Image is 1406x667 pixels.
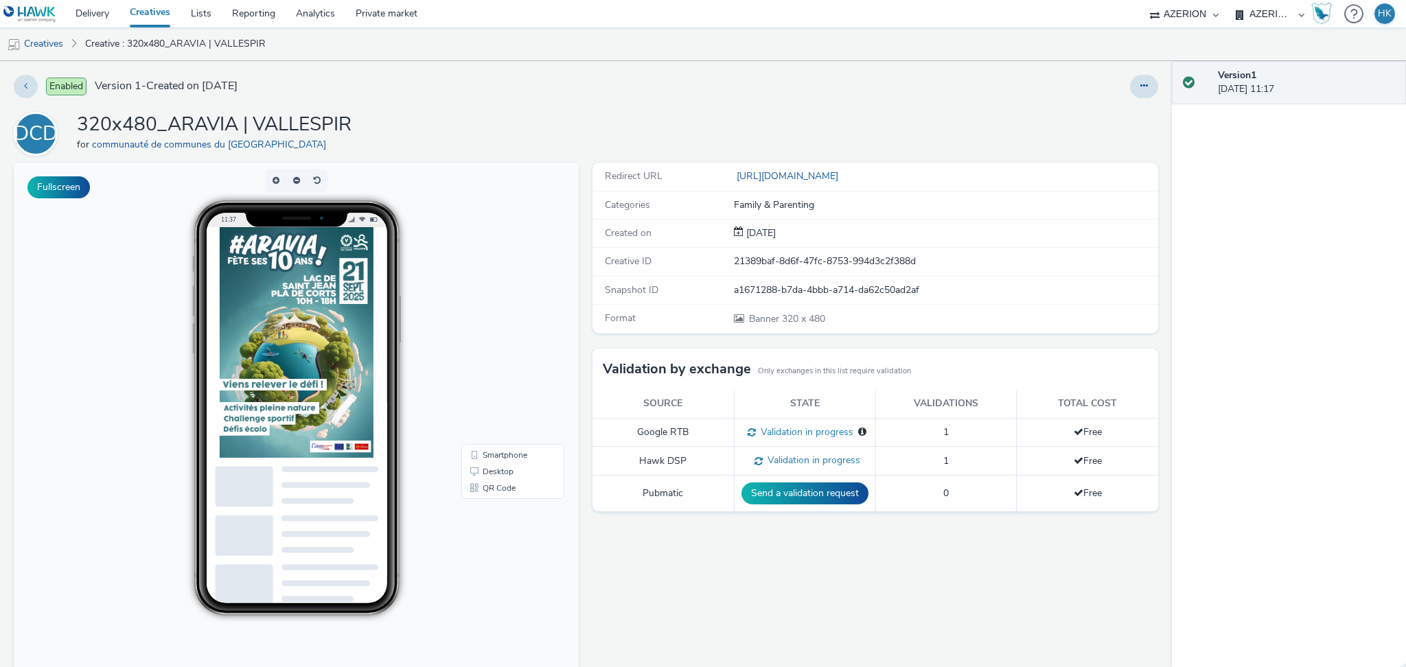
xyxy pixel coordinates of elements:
[734,255,1157,268] div: 21389baf-8d6f-47fc-8753-994d3c2f388d
[78,27,273,60] a: Creative : 320x480_ARAVIA | VALLESPIR
[756,425,853,438] span: Validation in progress
[77,112,351,138] h1: 320x480_ARAVIA | VALLESPIR
[605,169,662,183] span: Redirect URL
[1218,69,1256,82] strong: Version 1
[734,169,844,183] a: [URL][DOMAIN_NAME]
[469,305,500,313] span: Desktop
[734,198,1157,212] div: Family & Parenting
[1311,3,1337,25] a: Hawk Academy
[27,176,90,198] button: Fullscreen
[1218,69,1395,97] div: [DATE] 11:17
[1074,454,1102,467] span: Free
[46,78,87,95] span: Enabled
[1074,487,1102,500] span: Free
[758,366,911,377] small: Only exchanges in this list require validation
[763,454,860,467] span: Validation in progress
[92,138,332,151] a: communauté de communes du [GEOGRAPHIC_DATA]
[744,226,776,240] div: Creation 08 September 2025, 11:17
[943,425,949,438] span: 1
[943,487,949,500] span: 0
[734,283,1157,297] div: a1671288-b7da-4bbb-a714-da62c50ad2af
[603,359,751,379] h3: Validation by exchange
[875,390,1017,418] th: Validations
[206,65,360,295] img: Advertisement preview
[1311,3,1332,25] img: Hawk Academy
[77,138,92,151] span: for
[450,317,548,333] li: QR Code
[1017,390,1158,418] th: Total cost
[3,5,56,23] img: undefined Logo
[95,78,238,94] span: Version 1 - Created on [DATE]
[592,418,734,447] td: Google RTB
[744,226,776,239] span: [DATE]
[943,454,949,467] span: 1
[207,53,222,60] span: 11:37
[14,127,63,140] a: CDCDV
[749,312,782,325] span: Banner
[450,301,548,317] li: Desktop
[469,288,514,296] span: Smartphone
[748,312,825,325] span: 320 x 480
[605,226,652,239] span: Created on
[605,255,652,268] span: Creative ID
[592,476,734,512] td: Pubmatic
[605,312,636,325] span: Format
[592,390,734,418] th: Source
[1074,425,1102,438] span: Free
[605,198,650,211] span: Categories
[592,447,734,476] td: Hawk DSP
[734,390,875,418] th: State
[7,38,21,51] img: mobile
[741,482,868,504] button: Send a validation request
[450,284,548,301] li: Smartphone
[469,321,502,329] span: QR Code
[1378,3,1392,24] div: HK
[605,283,658,296] span: Snapshot ID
